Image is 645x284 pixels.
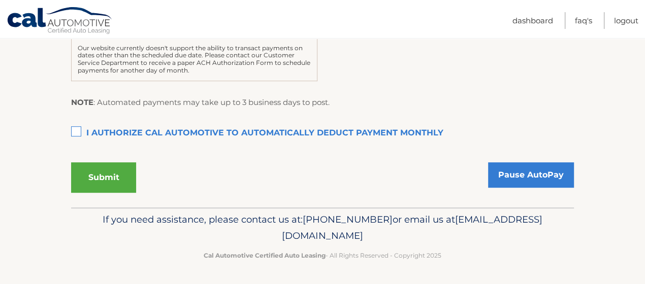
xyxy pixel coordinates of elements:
[78,211,567,244] p: If you need assistance, please contact us at: or email us at
[282,214,542,241] span: [EMAIL_ADDRESS][DOMAIN_NAME]
[204,252,326,259] strong: Cal Automotive Certified Auto Leasing
[512,12,553,29] a: Dashboard
[71,123,574,144] label: I authorize cal automotive to automatically deduct payment monthly
[614,12,638,29] a: Logout
[488,162,574,188] a: Pause AutoPay
[71,97,93,107] strong: NOTE
[575,12,592,29] a: FAQ's
[71,96,330,109] p: : Automated payments may take up to 3 business days to post.
[7,7,113,36] a: Cal Automotive
[303,214,393,225] span: [PHONE_NUMBER]
[78,250,567,261] p: - All Rights Reserved - Copyright 2025
[71,162,136,193] button: Submit
[71,39,317,81] div: Our website currently doesn't support the ability to transact payments on dates other than the sc...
